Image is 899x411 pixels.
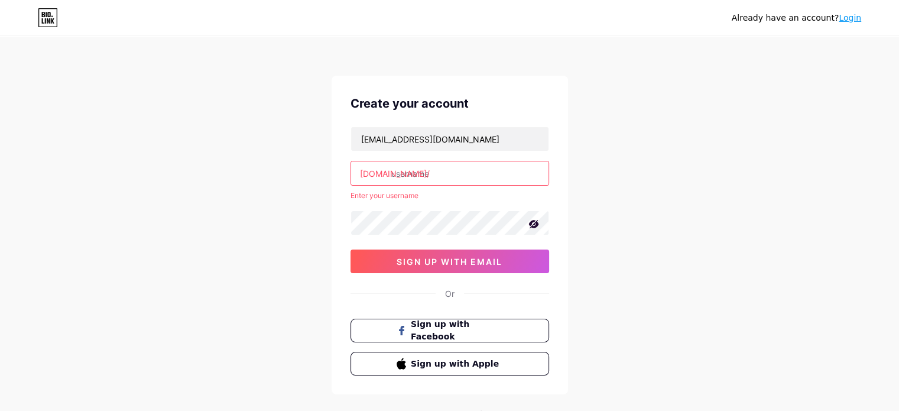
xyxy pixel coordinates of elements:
[351,127,549,151] input: Email
[350,352,549,376] button: Sign up with Apple
[350,95,549,112] div: Create your account
[350,190,549,201] div: Enter your username
[397,257,502,267] span: sign up with email
[360,167,430,180] div: [DOMAIN_NAME]/
[732,12,861,24] div: Already have an account?
[351,161,549,185] input: username
[445,287,455,300] div: Or
[350,250,549,273] button: sign up with email
[411,358,502,370] span: Sign up with Apple
[839,13,861,22] a: Login
[350,319,549,342] button: Sign up with Facebook
[411,318,502,343] span: Sign up with Facebook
